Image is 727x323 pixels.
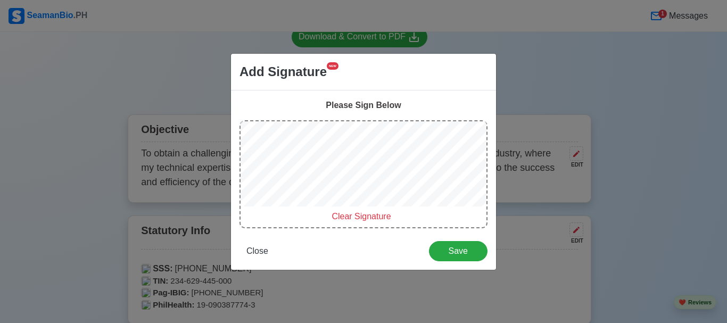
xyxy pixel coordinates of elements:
[332,212,391,221] span: Clear Signature
[429,241,488,261] button: Save
[239,241,275,261] button: Close
[239,62,327,81] span: Add Signature
[436,246,481,255] span: Save
[327,62,338,70] span: NEW
[246,246,268,255] span: Close
[239,99,488,112] div: Please Sign Below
